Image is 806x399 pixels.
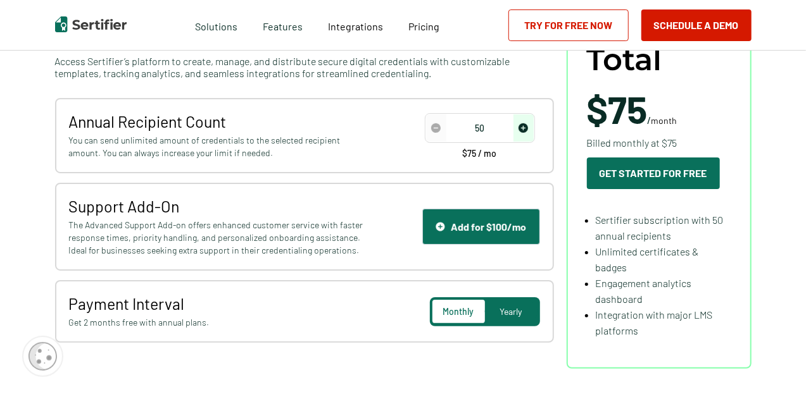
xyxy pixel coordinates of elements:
img: Decrease Icon [431,123,441,133]
span: $75 / mo [463,149,497,158]
button: Get Started For Free [587,157,720,189]
span: Get 2 months free with annual plans. [69,316,367,329]
span: Engagement analytics dashboard [596,277,692,305]
a: Pricing [408,17,439,33]
span: Annual Recipient Count [69,112,367,131]
span: Unlimited certificates & badges [596,245,699,273]
span: month [652,115,677,126]
span: Billed monthly at $75 [587,135,677,150]
button: Schedule a Demo [641,9,752,41]
a: Integrations [328,17,383,33]
span: Payment Interval [69,294,367,313]
div: Add for $100/mo [436,221,527,233]
span: Features [263,17,303,33]
span: Support Add-On [69,197,367,216]
span: Solutions [195,17,237,33]
span: The Advanced Support Add-on offers enhanced customer service with faster response times, priority... [69,219,367,257]
a: Try for Free Now [508,9,629,41]
span: / [587,90,677,128]
span: You can send unlimited amount of credentials to the selected recipient amount. You can always inc... [69,134,367,159]
span: Access Sertifier’s platform to create, manage, and distribute secure digital credentials with cus... [55,55,554,79]
span: Integration with major LMS platforms [596,309,713,336]
span: increase number [513,114,534,142]
span: Pricing [408,20,439,32]
span: Sertifier subscription with 50 annual recipients [596,214,724,242]
img: Support Icon [436,222,445,231]
iframe: Chat Widget [743,338,806,399]
span: $75 [587,86,648,132]
span: decrease number [426,114,446,142]
img: Increase Icon [519,123,528,133]
span: Yearly [500,306,522,317]
img: Sertifier | Digital Credentialing Platform [55,16,127,32]
span: Monthly [443,306,474,317]
img: Cookie Popup Icon [28,342,57,371]
span: Integrations [328,20,383,32]
span: Total [587,42,662,77]
button: Support IconAdd for $100/mo [422,209,540,245]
